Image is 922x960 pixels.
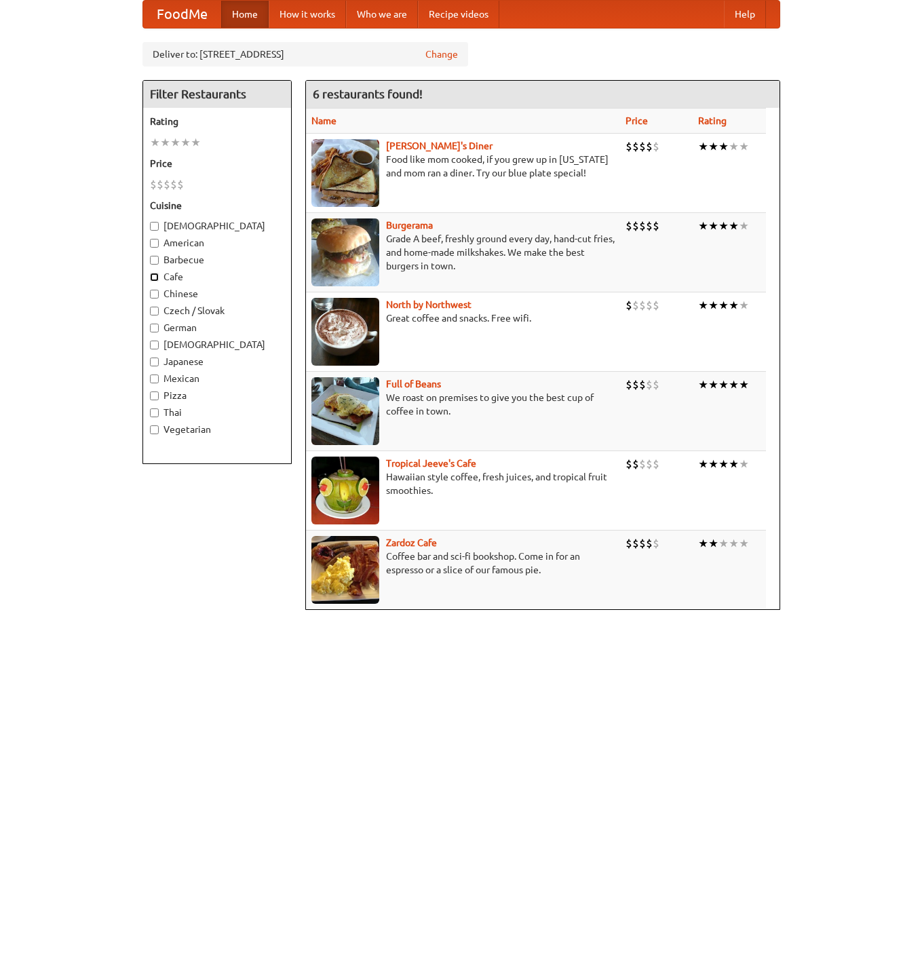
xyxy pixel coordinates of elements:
[639,298,646,313] li: $
[311,311,615,325] p: Great coffee and snacks. Free wifi.
[150,406,284,419] label: Thai
[729,218,739,233] li: ★
[639,457,646,472] li: $
[311,232,615,273] p: Grade A beef, freshly ground every day, hand-cut fries, and home-made milkshakes. We make the bes...
[708,298,718,313] li: ★
[632,377,639,392] li: $
[311,536,379,604] img: zardoz.jpg
[626,457,632,472] li: $
[311,153,615,180] p: Food like mom cooked, if you grew up in [US_STATE] and mom ran a diner. Try our blue plate special!
[150,391,159,400] input: Pizza
[191,135,201,150] li: ★
[311,470,615,497] p: Hawaiian style coffee, fresh juices, and tropical fruit smoothies.
[170,135,180,150] li: ★
[698,218,708,233] li: ★
[653,139,659,154] li: $
[739,298,749,313] li: ★
[729,536,739,551] li: ★
[150,135,160,150] li: ★
[646,298,653,313] li: $
[311,298,379,366] img: north.jpg
[653,218,659,233] li: $
[160,135,170,150] li: ★
[708,536,718,551] li: ★
[698,298,708,313] li: ★
[698,115,727,126] a: Rating
[718,457,729,472] li: ★
[143,81,291,108] h4: Filter Restaurants
[150,375,159,383] input: Mexican
[150,358,159,366] input: Japanese
[150,425,159,434] input: Vegetarian
[150,338,284,351] label: [DEMOGRAPHIC_DATA]
[698,139,708,154] li: ★
[418,1,499,28] a: Recipe videos
[150,270,284,284] label: Cafe
[639,218,646,233] li: $
[708,218,718,233] li: ★
[386,458,476,469] b: Tropical Jeeve's Cafe
[632,298,639,313] li: $
[639,139,646,154] li: $
[150,321,284,334] label: German
[632,218,639,233] li: $
[739,457,749,472] li: ★
[150,236,284,250] label: American
[729,457,739,472] li: ★
[150,273,159,282] input: Cafe
[632,457,639,472] li: $
[626,377,632,392] li: $
[626,115,648,126] a: Price
[150,287,284,301] label: Chinese
[386,220,433,231] a: Burgerama
[708,139,718,154] li: ★
[150,307,159,315] input: Czech / Slovak
[346,1,418,28] a: Who we are
[150,199,284,212] h5: Cuisine
[653,457,659,472] li: $
[653,298,659,313] li: $
[143,1,221,28] a: FoodMe
[739,218,749,233] li: ★
[626,298,632,313] li: $
[626,218,632,233] li: $
[646,536,653,551] li: $
[157,177,164,192] li: $
[164,177,170,192] li: $
[150,177,157,192] li: $
[150,222,159,231] input: [DEMOGRAPHIC_DATA]
[311,457,379,524] img: jeeves.jpg
[632,139,639,154] li: $
[150,256,159,265] input: Barbecue
[386,140,493,151] a: [PERSON_NAME]'s Diner
[729,139,739,154] li: ★
[626,536,632,551] li: $
[646,457,653,472] li: $
[150,157,284,170] h5: Price
[718,298,729,313] li: ★
[150,355,284,368] label: Japanese
[739,139,749,154] li: ★
[311,377,379,445] img: beans.jpg
[708,457,718,472] li: ★
[632,536,639,551] li: $
[729,298,739,313] li: ★
[311,115,337,126] a: Name
[150,408,159,417] input: Thai
[386,379,441,389] a: Full of Beans
[150,219,284,233] label: [DEMOGRAPHIC_DATA]
[708,377,718,392] li: ★
[180,135,191,150] li: ★
[698,536,708,551] li: ★
[386,299,472,310] a: North by Northwest
[311,139,379,207] img: sallys.jpg
[739,377,749,392] li: ★
[646,218,653,233] li: $
[150,290,159,299] input: Chinese
[626,139,632,154] li: $
[724,1,766,28] a: Help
